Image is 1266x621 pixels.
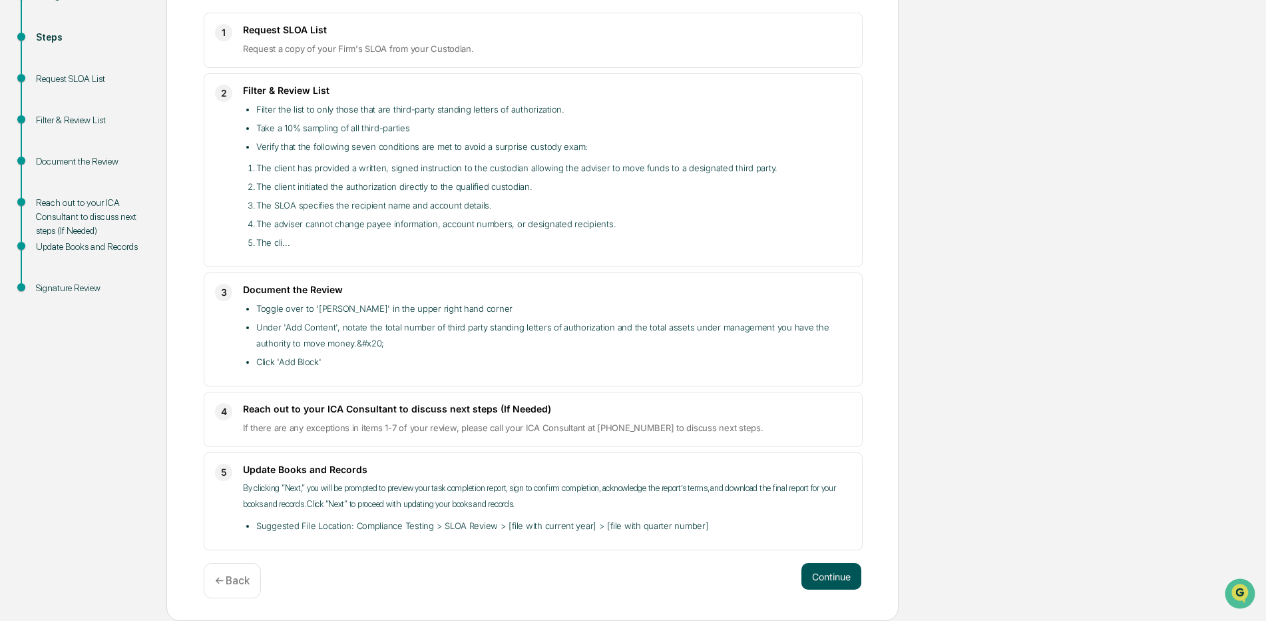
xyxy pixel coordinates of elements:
[97,169,107,180] div: 🗄️
[13,195,24,205] div: 🔎
[45,115,168,126] div: We're available if you need us!
[256,235,851,251] li: The cli...
[27,193,84,207] span: Data Lookup
[221,285,227,301] span: 3
[256,216,851,232] li: The adviser cannot change payee information, account numbers, or designated recipients.
[27,168,86,181] span: Preclearance
[243,422,763,433] span: If there are any exceptions in items 1-7 of your review, please call your ICA Consultant at [PHON...
[256,179,851,195] li: The client initiated the authorization directly to the qualified custodian.
[256,319,851,351] li: Under 'Add Content', notate the total number of third party standing letters of authorization and...
[256,518,851,534] li: Suggested File Location: Compliance Testing > SLOA Review > [file with current year] > [file with...
[256,101,851,117] li: Filter the list to only those that are third-party standing letters of authorization.
[8,163,91,187] a: 🖐️Preclearance
[94,225,161,236] a: Powered byPylon
[36,155,145,169] div: Document the Review
[243,43,474,54] span: Request a copy of your Firm's SLOA from your Custodian.
[13,102,37,126] img: 1746055101610-c473b297-6a78-478c-a979-82029cc54cd1
[243,24,851,35] h3: Request SLOA List
[8,188,89,212] a: 🔎Data Lookup
[13,169,24,180] div: 🖐️
[36,196,145,238] div: Reach out to your ICA Consultant to discuss next steps (If Needed)
[221,85,227,101] span: 2
[45,102,218,115] div: Start new chat
[36,240,145,254] div: Update Books and Records
[36,281,145,295] div: Signature Review
[1223,577,1259,613] iframe: Open customer support
[226,106,242,122] button: Start new chat
[243,464,851,475] h3: Update Books and Records
[801,563,861,590] button: Continue
[256,139,851,155] li: Verify that the following seven conditions are met to avoid a surprise custody exam:
[243,403,851,414] h3: Reach out to your ICA Consultant to discuss next steps (If Needed)
[215,574,250,587] p: ← Back
[256,120,851,136] li: Take a 10% sampling of all third-parties
[221,464,227,480] span: 5
[243,85,851,96] h3: Filter & Review List
[132,226,161,236] span: Pylon
[243,284,851,295] h3: Document the Review
[36,113,145,127] div: Filter & Review List
[91,163,170,187] a: 🗄️Attestations
[256,301,851,316] li: Toggle over to '[PERSON_NAME]' in the upper right hand corner
[222,25,226,41] span: 1
[36,31,145,45] div: Steps
[256,197,851,213] li: The SLOA specifies the recipient name and account details.
[256,354,851,370] li: Click 'Add Block'
[221,404,227,420] span: 4
[36,72,145,86] div: Request SLOA List
[110,168,165,181] span: Attestations
[13,28,242,49] p: How can we help?
[243,480,851,512] p: By clicking “Next,” you will be prompted to preview your task completion report, sign to confirm ...
[256,160,851,176] li: The client has provided a written, signed instruction to the custodian allowing the adviser to mo...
